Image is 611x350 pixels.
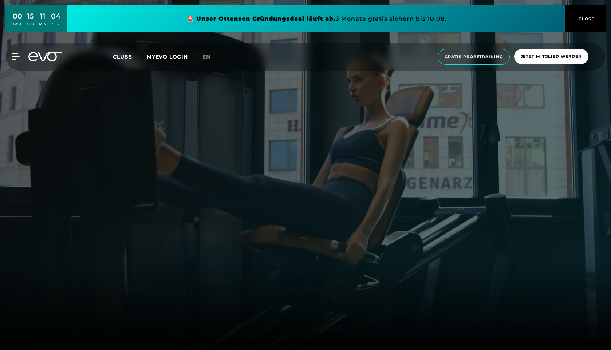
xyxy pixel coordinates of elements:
[51,11,60,21] div: 04
[521,53,582,60] span: Jetzt Mitglied werden
[27,21,34,27] div: STD
[113,53,132,60] span: Clubs
[36,12,37,31] div: :
[281,317,327,325] span: PLATZ SICHERN
[39,21,46,27] div: MIN
[445,54,503,60] span: Gratis Probetraining
[202,53,210,60] span: en
[565,5,606,32] button: CLOSE
[48,12,49,31] div: :
[202,53,219,61] a: en
[13,21,22,27] div: TAGE
[83,191,528,219] h1: EVO FITNESS [GEOGRAPHIC_DATA]
[577,16,595,22] span: CLOSE
[147,53,188,60] a: MYEVO LOGIN
[39,11,46,21] div: 11
[142,250,469,286] div: Im [PERSON_NAME] 2025 eröffnen wir unseren vierten Boutique Club in [GEOGRAPHIC_DATA]! Lass dich ...
[27,11,34,21] div: 15
[113,53,147,60] a: Clubs
[264,311,344,330] a: PLATZ SICHERN
[24,12,25,31] div: :
[512,49,591,65] a: Jetzt Mitglied werden
[435,49,512,65] a: Gratis Probetraining
[51,21,60,27] div: SEK
[13,11,22,21] div: 00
